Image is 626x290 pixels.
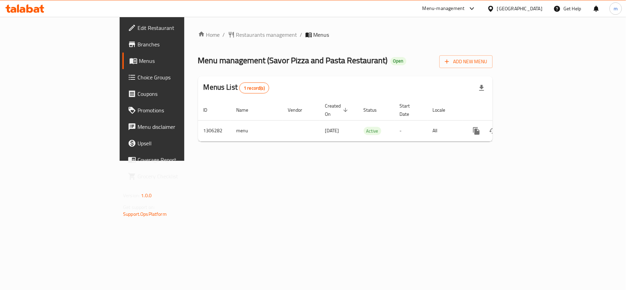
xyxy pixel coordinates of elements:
span: Menus [139,57,219,65]
span: Status [364,106,386,114]
div: Total records count [239,82,269,93]
table: enhanced table [198,100,540,142]
span: Get support on: [123,203,155,212]
span: Branches [138,40,219,48]
nav: breadcrumb [198,31,493,39]
a: Promotions [122,102,224,119]
span: Name [237,106,257,114]
a: Upsell [122,135,224,152]
span: 1 record(s) [240,85,269,91]
span: Active [364,127,381,135]
button: Change Status [485,123,501,139]
span: Add New Menu [445,57,487,66]
span: [DATE] [325,126,339,135]
span: Created On [325,102,350,118]
span: 1.0.0 [141,191,152,200]
span: Promotions [138,106,219,114]
div: Export file [473,80,490,96]
td: - [394,120,427,141]
span: Coupons [138,90,219,98]
span: Locale [433,106,454,114]
a: Branches [122,36,224,53]
span: Restaurants management [236,31,297,39]
a: Choice Groups [122,69,224,86]
span: Menus [314,31,329,39]
button: Add New Menu [439,55,493,68]
span: ID [204,106,217,114]
li: / [300,31,303,39]
span: Start Date [400,102,419,118]
h2: Menus List [204,82,269,93]
a: Support.OpsPlatform [123,210,167,219]
div: Open [391,57,406,65]
span: Menu disclaimer [138,123,219,131]
a: Grocery Checklist [122,168,224,185]
span: Menu management ( Savor Pizza and Pasta Restaurant ) [198,53,388,68]
td: All [427,120,463,141]
span: Choice Groups [138,73,219,81]
span: Edit Restaurant [138,24,219,32]
span: Coverage Report [138,156,219,164]
div: [GEOGRAPHIC_DATA] [497,5,542,12]
a: Edit Restaurant [122,20,224,36]
button: more [468,123,485,139]
span: Upsell [138,139,219,147]
span: m [614,5,618,12]
a: Coupons [122,86,224,102]
a: Menu disclaimer [122,119,224,135]
th: Actions [463,100,540,121]
a: Coverage Report [122,152,224,168]
div: Menu-management [422,4,465,13]
span: Grocery Checklist [138,172,219,180]
span: Version: [123,191,140,200]
a: Restaurants management [228,31,297,39]
a: Menus [122,53,224,69]
td: menu [231,120,283,141]
span: Open [391,58,406,64]
span: Vendor [288,106,311,114]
